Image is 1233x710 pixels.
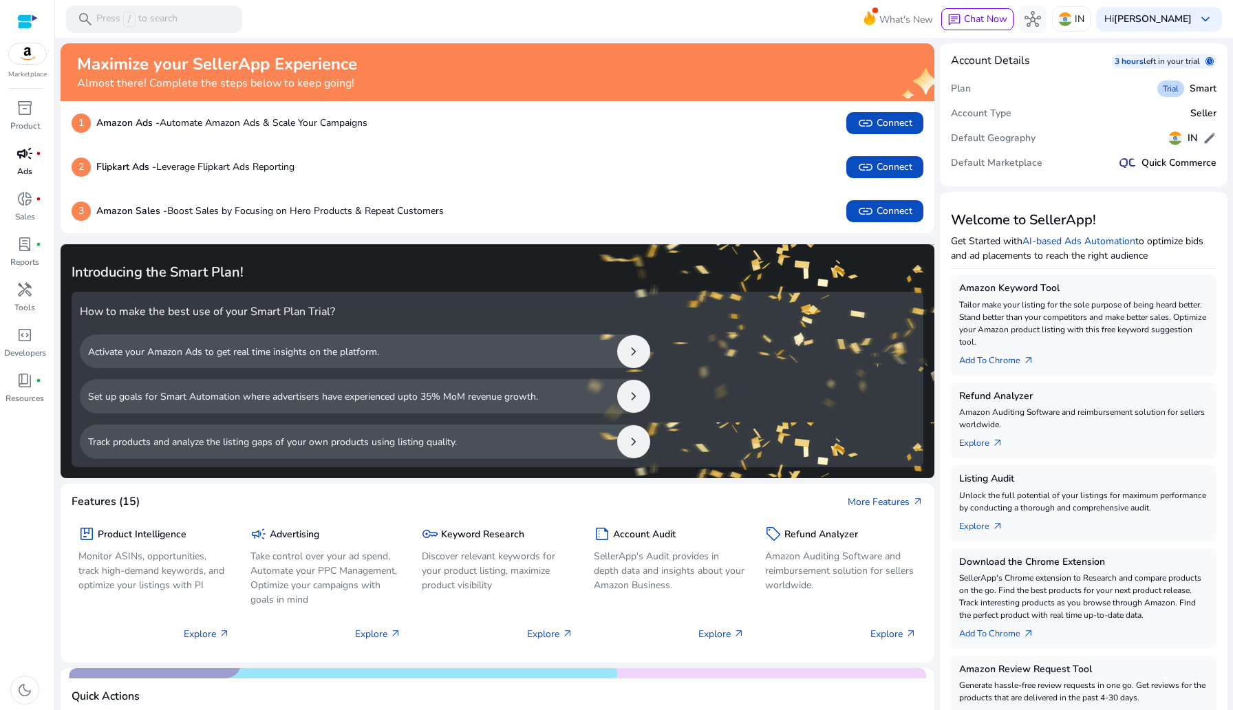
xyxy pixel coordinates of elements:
[959,572,1208,621] p: SellerApp's Chrome extension to Research and compare products on the go. Find the best products f...
[17,372,33,389] span: book_4
[625,433,642,450] span: chevron_right
[1163,83,1179,94] span: Trial
[17,191,33,207] span: donut_small
[951,54,1030,67] h4: Account Details
[6,392,44,405] p: Resources
[947,13,961,27] span: chat
[10,120,40,132] p: Product
[270,529,319,541] h5: Advertising
[17,165,32,177] p: Ads
[857,159,874,175] span: link
[72,158,91,177] p: 2
[846,200,923,222] button: linkConnect
[613,529,676,541] h5: Account Audit
[17,100,33,116] span: inventory_2
[857,159,912,175] span: Connect
[1058,12,1072,26] img: in.svg
[846,112,923,134] button: linkConnect
[959,679,1208,704] p: Generate hassle-free review requests in one go. Get reviews for the products that are delivered i...
[527,627,573,641] p: Explore
[4,347,46,359] p: Developers
[72,114,91,133] p: 1
[848,495,923,509] a: More Featuresarrow_outward
[14,301,35,314] p: Tools
[959,391,1208,402] h5: Refund Analyzer
[77,77,357,90] h4: Almost there! Complete the steps below to keep going!
[959,348,1045,367] a: Add To Chrome
[1190,83,1216,95] h5: Smart
[594,549,745,592] p: SellerApp's Audit provides in depth data and insights about your Amazon Business.
[96,12,178,27] p: Press to search
[78,526,95,542] span: package
[951,212,1216,228] h3: Welcome to SellerApp!
[1141,158,1216,169] h5: Quick Commerce
[72,202,91,221] p: 3
[1188,133,1197,144] h5: IN
[36,151,41,156] span: fiber_manual_record
[17,236,33,252] span: lab_profile
[17,281,33,298] span: handyman
[625,388,642,405] span: chevron_right
[1205,57,1214,65] span: schedule
[959,406,1208,431] p: Amazon Auditing Software and reimbursement solution for sellers worldwide.
[784,529,858,541] h5: Refund Analyzer
[88,435,457,449] p: Track products and analyze the listing gaps of your own products using listing quality.
[1203,131,1216,145] span: edit
[625,343,642,360] span: chevron_right
[72,264,923,286] h3: Introducing the Smart Plan!
[96,116,367,130] p: Automate Amazon Ads & Scale Your Campaigns
[36,378,41,383] span: fiber_manual_record
[951,83,971,95] h5: Plan
[96,204,167,217] b: Amazon Sales -
[905,628,916,639] span: arrow_outward
[959,621,1045,641] a: Add To Chrome
[992,521,1003,532] span: arrow_outward
[441,529,524,541] h5: Keyword Research
[1114,12,1192,25] b: [PERSON_NAME]
[594,526,610,542] span: summarize
[951,234,1216,263] p: Get Started with to optimize bids and ad placements to reach the right audience
[1119,158,1136,167] img: QC-logo.svg
[1019,6,1047,33] button: hub
[870,627,916,641] p: Explore
[250,549,402,607] p: Take control over your ad spend, Automate your PPC Management, Optimize your campaigns with goals...
[219,628,230,639] span: arrow_outward
[951,158,1042,169] h5: Default Marketplace
[1104,14,1192,24] p: Hi
[1190,108,1216,120] h5: Seller
[184,627,230,641] p: Explore
[250,526,267,542] span: campaign
[959,283,1208,294] h5: Amazon Keyword Tool
[857,115,874,131] span: link
[959,514,1014,533] a: Explorearrow_outward
[879,8,933,32] span: What's New
[9,43,46,64] img: amazon.svg
[80,305,915,319] h4: How to make the best use of your Smart Plan Trial?
[77,11,94,28] span: search
[88,345,379,359] p: Activate your Amazon Ads to get real time insights on the platform.
[857,203,912,219] span: Connect
[422,549,573,592] p: Discover relevant keywords for your product listing, maximize product visibility
[88,389,538,404] p: Set up goals for Smart Automation where advertisers have experienced upto 35% MoM revenue growth.
[96,204,444,218] p: Boost Sales by Focusing on Hero Products & Repeat Customers
[36,196,41,202] span: fiber_manual_record
[941,8,1014,30] button: chatChat Now
[959,489,1208,514] p: Unlock the full potential of your listings for maximum performance by conducting a thorough and c...
[355,627,401,641] p: Explore
[1023,355,1034,366] span: arrow_outward
[964,12,1007,25] span: Chat Now
[765,549,916,592] p: Amazon Auditing Software and reimbursement solution for sellers worldwide.
[77,54,357,74] h2: Maximize your SellerApp Experience
[959,664,1208,676] h5: Amazon Review Request Tool
[846,156,923,178] button: linkConnect
[123,12,136,27] span: /
[857,115,912,131] span: Connect
[15,211,35,223] p: Sales
[959,473,1208,485] h5: Listing Audit
[733,628,744,639] span: arrow_outward
[959,299,1208,348] p: Tailor make your listing for the sole purpose of being heard better. Stand better than your compe...
[912,496,923,507] span: arrow_outward
[17,682,33,698] span: dark_mode
[959,431,1014,450] a: Explorearrow_outward
[1025,11,1041,28] span: hub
